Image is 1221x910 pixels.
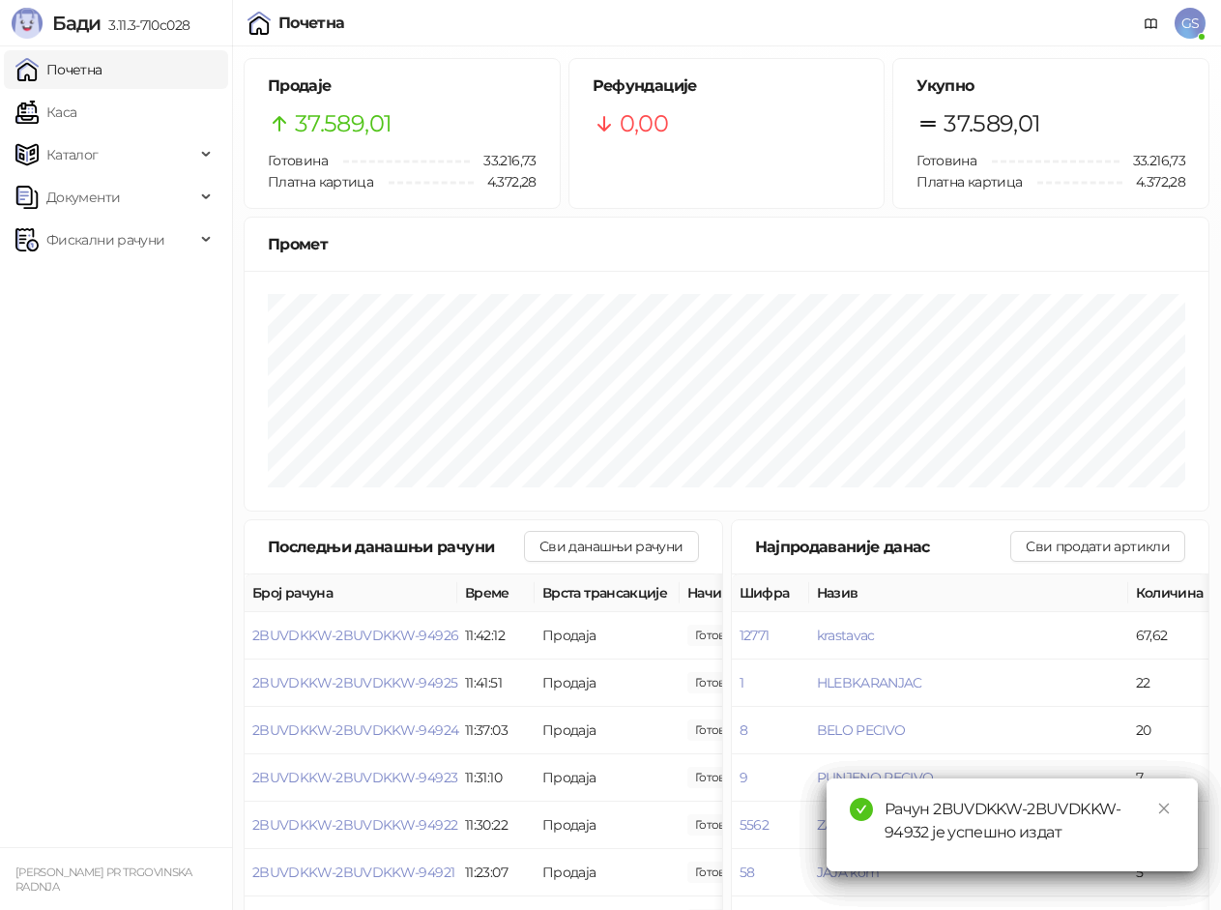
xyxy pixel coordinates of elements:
td: Продаја [535,754,680,802]
button: Сви данашњи рачуни [524,531,698,562]
span: 565,00 [687,814,753,836]
span: 37.589,01 [295,105,392,142]
div: Последњи данашњи рачуни [268,535,524,559]
td: 11:30:22 [457,802,535,849]
span: 3.11.3-710c028 [101,16,189,34]
button: 2BUVDKKW-2BUVDKKW-94925 [252,674,457,691]
th: Број рачуна [245,574,457,612]
small: [PERSON_NAME] PR TRGOVINSKA RADNJA [15,866,192,894]
button: 2BUVDKKW-2BUVDKKW-94924 [252,721,458,739]
th: Врста трансакције [535,574,680,612]
th: Шифра [732,574,809,612]
div: Промет [268,232,1185,256]
h5: Рефундације [593,74,861,98]
span: 4.372,28 [1122,171,1185,192]
span: 180,00 [687,719,753,741]
button: 5562 [740,816,769,834]
td: 7 [1128,754,1215,802]
td: 11:42:12 [457,612,535,660]
button: 2BUVDKKW-2BUVDKKW-94921 [252,864,454,881]
span: 0,00 [620,105,668,142]
td: Продаја [535,849,680,896]
span: 4.372,28 [474,171,537,192]
button: 2BUVDKKW-2BUVDKKW-94923 [252,769,457,786]
button: Сви продати артикли [1010,531,1185,562]
a: Каса [15,93,76,132]
td: 11:37:03 [457,707,535,754]
span: Платна картица [268,173,373,191]
td: 11:41:51 [457,660,535,707]
span: Готовина [268,152,328,169]
button: 8 [740,721,747,739]
button: 1 [740,674,743,691]
a: Почетна [15,50,102,89]
span: Документи [46,178,120,217]
div: Почетна [278,15,345,31]
button: 9 [740,769,747,786]
td: 11:23:07 [457,849,535,896]
button: HLEBKARANJAC [817,674,922,691]
td: 20 [1128,707,1215,754]
th: Начини плаћања [680,574,873,612]
button: BELO PECIVO [817,721,906,739]
div: Најпродаваније данас [755,535,1011,559]
button: 2BUVDKKW-2BUVDKKW-94922 [252,816,457,834]
td: 67,62 [1128,612,1215,660]
th: Назив [809,574,1128,612]
button: 12771 [740,627,770,644]
span: 33.216,73 [1119,150,1185,171]
span: 95,00 [687,625,753,646]
th: Количина [1128,574,1215,612]
span: GS [1175,8,1206,39]
button: 58 [740,864,755,881]
a: Документација [1136,8,1167,39]
span: 33.216,73 [470,150,536,171]
button: krastavac [817,627,875,644]
img: Logo [12,8,43,39]
h5: Укупно [916,74,1185,98]
button: PUNJENO PECIVO [817,769,934,786]
button: JAJA kom [817,864,880,881]
th: Време [457,574,535,612]
span: 577,70 [687,862,753,883]
td: Продаја [535,802,680,849]
td: 22 [1128,660,1215,707]
td: Продаја [535,707,680,754]
td: Продаја [535,660,680,707]
span: 90,00 [687,672,753,693]
span: 114,00 [687,767,753,788]
span: Бади [52,12,101,35]
h5: Продаје [268,74,537,98]
td: 11:31:10 [457,754,535,802]
span: Платна картица [916,173,1022,191]
button: 2BUVDKKW-2BUVDKKW-94926 [252,627,458,644]
button: ZAJECARSKO LIM 0,5L [817,816,957,834]
td: Продаја [535,612,680,660]
span: Готовина [916,152,976,169]
span: Каталог [46,135,99,174]
span: Фискални рачуни [46,220,164,259]
span: 37.589,01 [944,105,1040,142]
